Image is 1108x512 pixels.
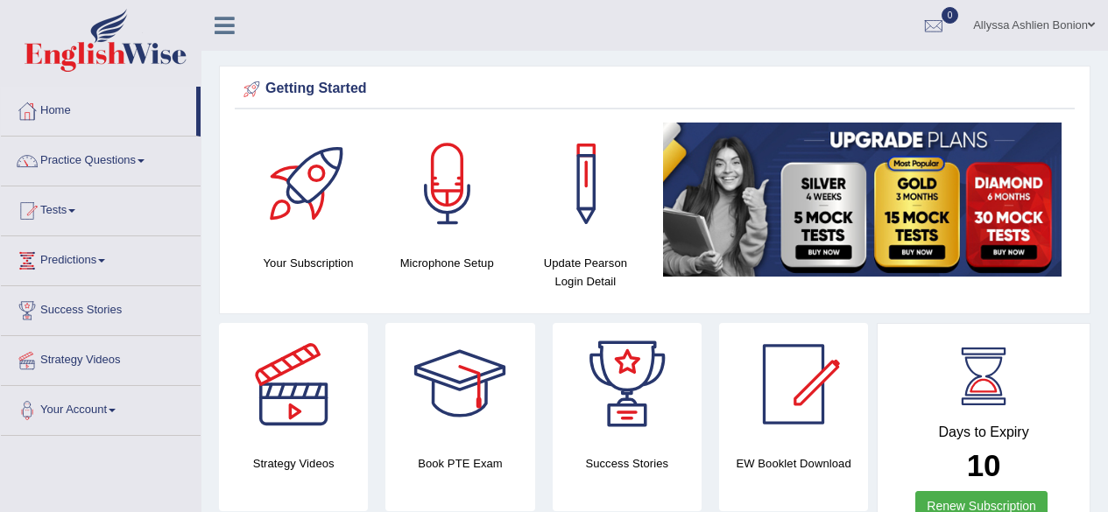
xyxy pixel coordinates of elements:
[1,236,201,280] a: Predictions
[1,336,201,380] a: Strategy Videos
[248,254,369,272] h4: Your Subscription
[239,76,1070,102] div: Getting Started
[385,454,534,473] h4: Book PTE Exam
[386,254,507,272] h4: Microphone Setup
[553,454,702,473] h4: Success Stories
[897,424,1070,440] h4: Days to Expiry
[1,87,196,130] a: Home
[1,386,201,430] a: Your Account
[525,254,646,291] h4: Update Pearson Login Detail
[663,123,1062,277] img: small5.jpg
[1,186,201,230] a: Tests
[942,7,959,24] span: 0
[219,454,368,473] h4: Strategy Videos
[967,448,1001,482] b: 10
[719,454,868,473] h4: EW Booklet Download
[1,286,201,330] a: Success Stories
[1,137,201,180] a: Practice Questions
